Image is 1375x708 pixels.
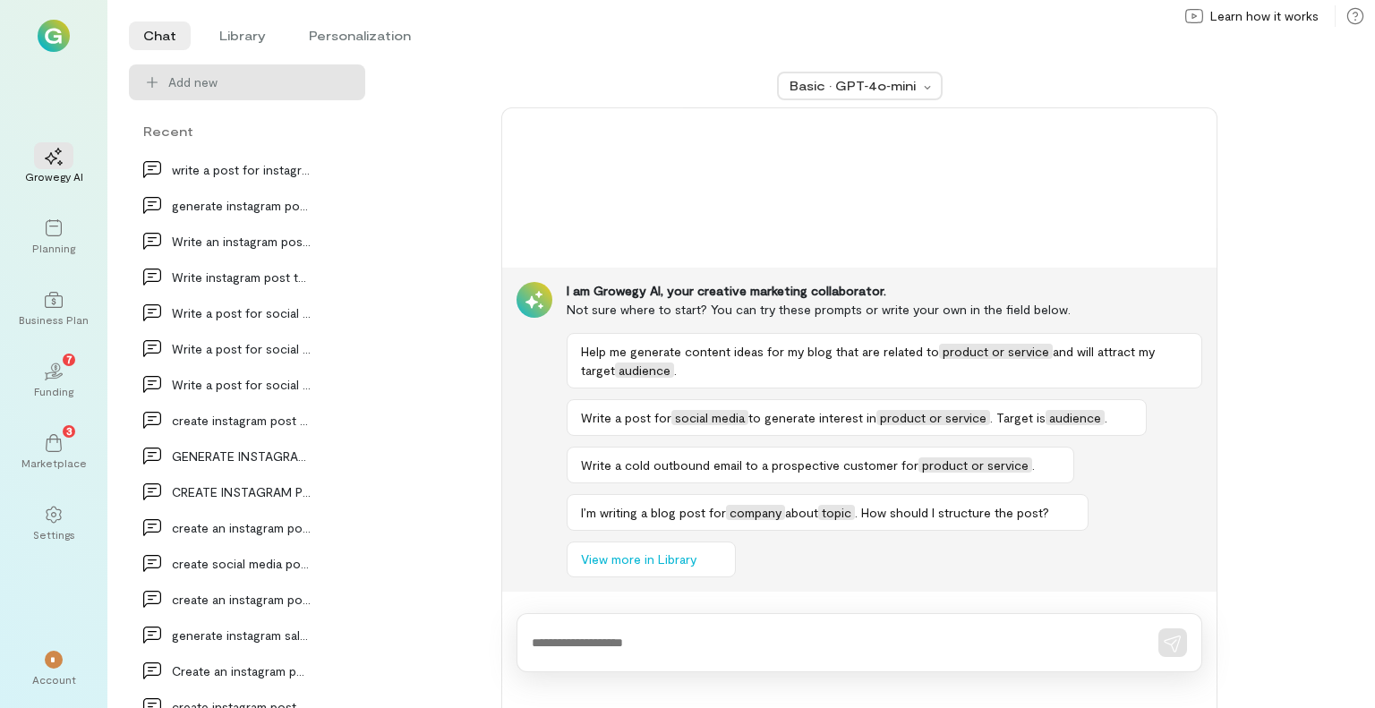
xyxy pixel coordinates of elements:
div: Write instagram post to get Dog owner excited abo… [172,268,312,286]
div: Write an instagram post for Dog lover about first… [172,232,312,251]
span: audience [615,363,674,378]
span: . How should I structure the post? [855,505,1049,520]
span: topic [818,505,855,520]
span: I’m writing a blog post for [581,505,726,520]
div: Funding [34,384,73,398]
span: Write a cold outbound email to a prospective customer for [581,457,918,473]
a: Growegy AI [21,133,86,198]
div: Growegy AI [25,169,83,183]
span: to generate interest in [748,410,876,425]
div: Account [32,672,76,687]
span: . Target is [990,410,1046,425]
span: Add new [168,73,351,91]
button: I’m writing a blog post forcompanyabouttopic. How should I structure the post? [567,494,1089,531]
button: Write a cold outbound email to a prospective customer forproduct or service. [567,447,1074,483]
span: . [674,363,677,378]
span: product or service [876,410,990,425]
a: Settings [21,491,86,556]
div: write a post for instagram recapping weekend vend… [172,160,312,179]
span: product or service [939,344,1053,359]
div: create an instagram post saying happy [DATE] and… [172,518,312,537]
div: Planning [32,241,75,255]
div: Marketplace [21,456,87,470]
span: audience [1046,410,1105,425]
div: create instagram post detailing our first vendor… [172,411,312,430]
button: Help me generate content ideas for my blog that are related toproduct or serviceand will attract ... [567,333,1202,388]
div: Not sure where to start? You can try these prompts or write your own in the field below. [567,300,1202,319]
button: Write a post forsocial mediato generate interest inproduct or service. Target isaudience. [567,399,1147,436]
a: Planning [21,205,86,269]
span: . [1032,457,1035,473]
div: Write a post for social media to generate interes… [172,375,312,394]
div: create an instagram post after Re-Leashed (Patent… [172,590,312,609]
a: Marketplace [21,420,86,484]
div: Write a post for social media to generate interes… [172,303,312,322]
li: Chat [129,21,191,50]
span: View more in Library [581,550,696,568]
div: Business Plan [19,312,89,327]
div: generate instagram sales post for Dog owner for S… [172,626,312,644]
a: Business Plan [21,277,86,341]
span: product or service [918,457,1032,473]
div: create social media post highlighting Bunny flora… [172,554,312,573]
div: *Account [21,636,86,701]
div: Create an instagram post to highlight Spring bloo… [172,661,312,680]
span: 7 [66,351,73,367]
div: Basic · GPT‑4o‑mini [790,77,918,95]
div: Recent [129,122,365,141]
div: Write a post for social media to generate interes… [172,339,312,358]
div: generate instagram post to launch [DATE] colle… [172,196,312,215]
span: . [1105,410,1107,425]
span: Learn how it works [1210,7,1319,25]
a: Funding [21,348,86,413]
button: View more in Library [567,542,736,577]
li: Library [205,21,280,50]
span: Write a post for [581,410,671,425]
div: CREATE INSTAGRAM POST FOR Dog owner ANNOUNCING SP… [172,482,312,501]
div: Settings [33,527,75,542]
span: social media [671,410,748,425]
li: Personalization [295,21,425,50]
span: Help me generate content ideas for my blog that are related to [581,344,939,359]
div: I am Growegy AI, your creative marketing collaborator. [567,282,1202,300]
span: company [726,505,785,520]
div: GENERATE INSTAGRAM POST THANKING FOR SMALL BUSINE… [172,447,312,465]
span: 3 [66,422,73,439]
span: about [785,505,818,520]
